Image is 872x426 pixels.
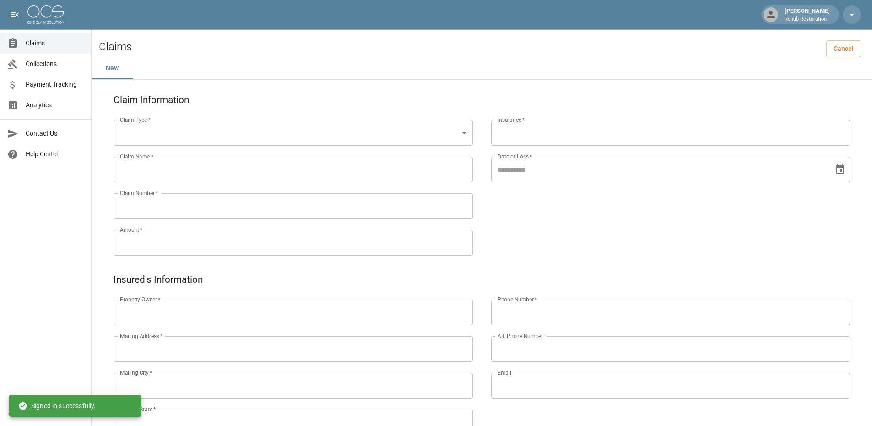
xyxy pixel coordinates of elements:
a: Cancel [826,40,861,57]
button: open drawer [5,5,24,24]
label: Mailing Address [120,332,162,340]
label: Claim Name [120,153,153,160]
button: Choose date [831,160,849,179]
label: Amount [120,226,143,234]
span: Help Center [26,149,84,159]
div: © 2025 One Claim Solution [8,409,83,418]
div: Signed in successfully. [18,398,96,414]
label: Claim Number [120,189,158,197]
span: Payment Tracking [26,80,84,89]
label: Email [498,369,511,377]
button: New [92,57,133,79]
div: dynamic tabs [92,57,872,79]
h2: Claims [99,40,132,54]
span: Claims [26,38,84,48]
label: Insurance [498,116,525,124]
p: Rehab Restoration [785,16,830,23]
label: Mailing City [120,369,152,377]
label: Date of Loss [498,153,532,160]
label: Phone Number [498,295,537,303]
label: Property Owner [120,295,161,303]
img: ocs-logo-white-transparent.png [27,5,64,24]
div: [PERSON_NAME] [781,6,834,23]
span: Analytics [26,100,84,110]
span: Collections [26,59,84,69]
label: Claim Type [120,116,151,124]
label: Alt. Phone Number [498,332,543,340]
span: Contact Us [26,129,84,138]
